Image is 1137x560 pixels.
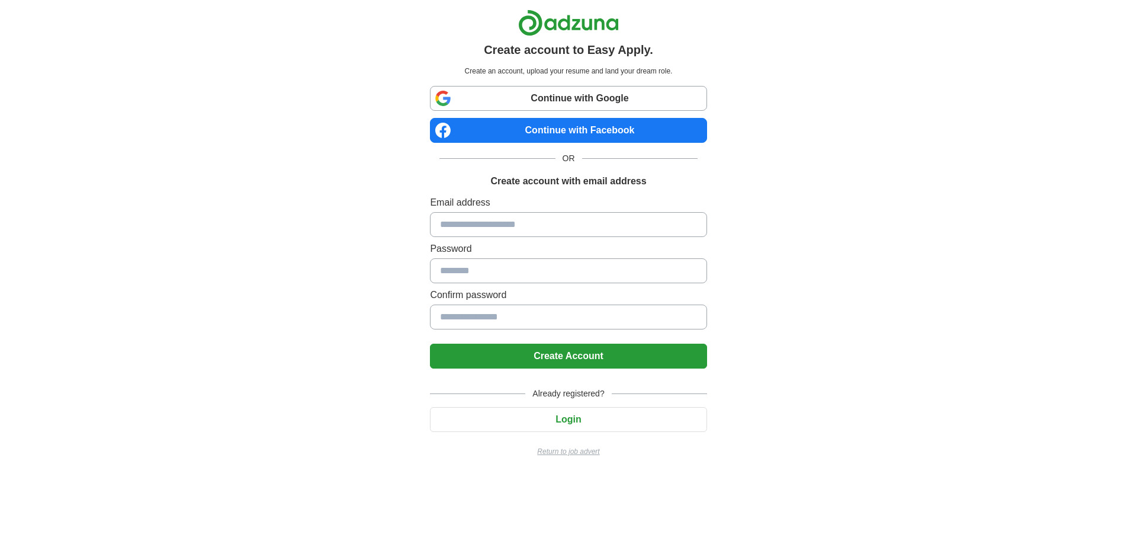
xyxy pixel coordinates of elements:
[490,174,646,188] h1: Create account with email address
[518,9,619,36] img: Adzuna logo
[555,152,582,165] span: OR
[430,196,706,210] label: Email address
[430,288,706,302] label: Confirm password
[430,242,706,256] label: Password
[430,86,706,111] a: Continue with Google
[430,118,706,143] a: Continue with Facebook
[525,388,611,400] span: Already registered?
[432,66,704,76] p: Create an account, upload your resume and land your dream role.
[430,446,706,457] a: Return to job advert
[430,344,706,369] button: Create Account
[484,41,653,59] h1: Create account to Easy Apply.
[430,407,706,432] button: Login
[430,414,706,424] a: Login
